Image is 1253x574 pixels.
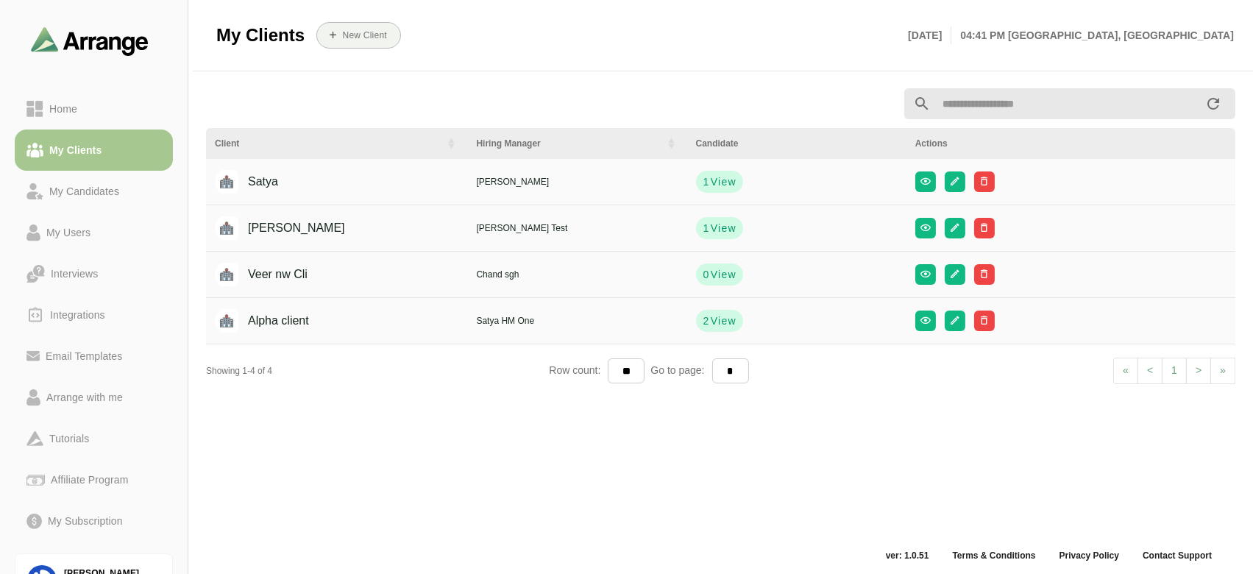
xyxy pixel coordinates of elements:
div: Showing 1-4 of 4 [206,364,549,378]
div: Veer nw Cli [225,261,308,288]
div: Chand sgh [476,268,678,281]
a: Interviews [15,253,173,294]
p: [DATE] [908,26,951,44]
a: My Clients [15,130,173,171]
span: My Clients [216,24,305,46]
div: Arrange with me [40,389,129,406]
span: View [710,313,736,328]
a: Arrange with me [15,377,173,418]
div: [PERSON_NAME] [476,175,678,188]
div: Affiliate Program [45,471,134,489]
div: My Subscription [42,512,129,530]
button: 1View [696,171,743,193]
img: placeholder logo [215,263,238,286]
button: 0View [696,263,743,286]
span: View [710,267,736,282]
div: My Users [40,224,96,241]
a: My Users [15,212,173,253]
a: Privacy Policy [1048,550,1131,561]
button: 1View [696,217,743,239]
strong: 1 [702,174,709,189]
div: Email Templates [40,347,128,365]
div: Hiring Manager [476,137,678,150]
a: Affiliate Program [15,459,173,500]
a: Terms & Conditions [940,550,1047,561]
a: My Candidates [15,171,173,212]
a: Contact Support [1131,550,1224,561]
span: Go to page: [645,364,711,376]
b: New Client [341,30,386,40]
p: 04:41 PM [GEOGRAPHIC_DATA], [GEOGRAPHIC_DATA] [951,26,1234,44]
a: Tutorials [15,418,173,459]
div: Actions [915,137,1227,150]
a: My Subscription [15,500,173,542]
button: 2View [696,310,743,332]
span: ver: 1.0.51 [874,550,941,561]
div: Satya HM One [476,314,678,327]
a: Integrations [15,294,173,336]
div: My Clients [43,141,107,159]
div: Candidate [696,137,898,150]
span: View [710,174,736,189]
div: [PERSON_NAME] Test [476,222,678,235]
div: Integrations [44,306,111,324]
strong: 1 [702,221,709,235]
div: Home [43,100,83,118]
i: appended action [1204,95,1222,113]
img: placeholder logo [215,309,238,333]
a: Email Templates [15,336,173,377]
span: Row count: [549,364,608,376]
strong: 0 [702,267,709,282]
div: [PERSON_NAME] [225,214,345,242]
img: placeholder logo [215,216,238,240]
div: Client [215,137,458,150]
div: My Candidates [43,183,125,200]
div: Interviews [45,265,104,283]
strong: 2 [702,313,709,328]
span: View [710,221,736,235]
div: Satya [225,168,278,196]
a: Home [15,88,173,130]
button: New Client [316,22,401,49]
div: Alpha client [225,307,309,335]
div: Tutorials [43,430,95,447]
img: placeholder logo [215,170,238,194]
img: arrangeai-name-small-logo.4d2b8aee.svg [31,26,149,55]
